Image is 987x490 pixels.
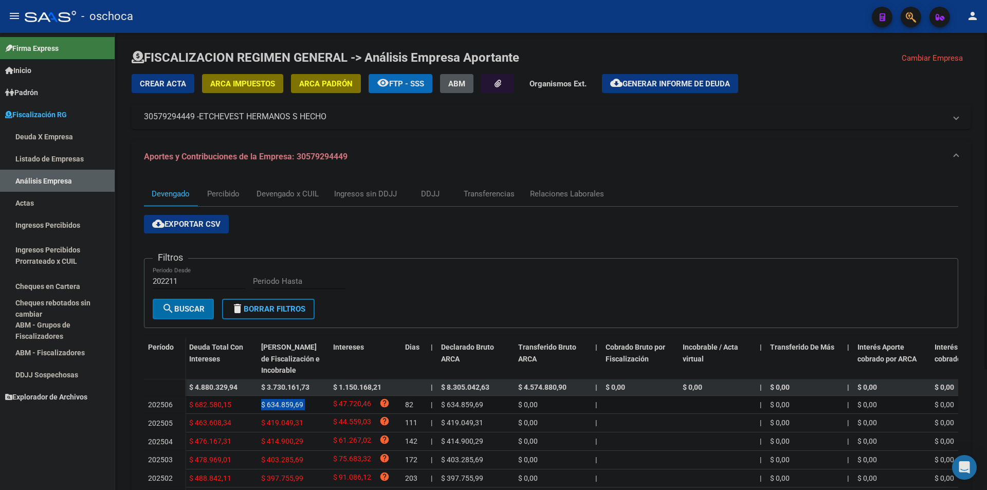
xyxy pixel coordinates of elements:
mat-icon: remove_red_eye [377,77,389,89]
span: $ 0,00 [857,383,877,391]
i: help [379,416,390,426]
button: Generar informe de deuda [602,74,738,93]
span: $ 0,00 [935,437,954,445]
span: $ 61.267,02 [333,434,371,448]
span: ABM [448,79,465,88]
span: Intereses [333,343,364,351]
span: | [595,343,597,351]
span: | [847,419,849,427]
button: ABM [440,74,473,93]
span: $ 634.859,69 [261,401,303,409]
span: $ 0,00 [935,456,954,464]
div: Devengado [152,188,190,199]
span: Inicio [5,65,31,76]
span: $ 0,00 [770,401,790,409]
span: Padrón [5,87,38,98]
button: Crear Acta [132,74,194,93]
span: | [431,343,433,351]
h3: Filtros [153,250,188,265]
span: $ 414.900,29 [441,437,483,445]
span: $ 478.969,01 [189,456,231,464]
span: $ 0,00 [683,383,702,391]
span: 203 [405,474,417,482]
span: $ 0,00 [770,474,790,482]
span: 202506 [148,401,173,409]
strong: Organismos Ext. [529,79,587,88]
span: $ 0,00 [770,383,790,391]
i: help [379,398,390,408]
span: $ 634.859,69 [441,401,483,409]
span: $ 8.305.042,63 [441,383,489,391]
span: FTP - SSS [389,79,424,88]
span: Declarado Bruto ARCA [441,343,494,363]
span: | [760,419,761,427]
datatable-header-cell: Declarado Bruto ARCA [437,336,514,382]
datatable-header-cell: | [756,336,766,382]
span: $ 0,00 [857,456,877,464]
mat-icon: person [966,10,979,22]
span: $ 0,00 [518,456,538,464]
span: Aportes y Contribuciones de la Empresa: 30579294449 [144,152,348,161]
datatable-header-cell: Cobrado Bruto por Fiscalización [601,336,679,382]
span: $ 0,00 [935,474,954,482]
datatable-header-cell: Transferido Bruto ARCA [514,336,591,382]
div: Ingresos sin DDJJ [334,188,397,199]
span: 82 [405,401,413,409]
span: 202503 [148,456,173,464]
button: ARCA Padrón [291,74,361,93]
span: | [847,401,849,409]
span: Generar informe de deuda [623,79,730,88]
datatable-header-cell: Incobrable / Acta virtual [679,336,756,382]
span: | [847,437,849,445]
span: Fiscalización RG [5,109,67,120]
span: $ 0,00 [518,474,538,482]
mat-icon: cloud_download [152,217,164,230]
span: Transferido Bruto ARCA [518,343,576,363]
span: $ 0,00 [606,383,625,391]
span: $ 0,00 [770,419,790,427]
span: | [760,437,761,445]
mat-expansion-panel-header: Aportes y Contribuciones de la Empresa: 30579294449 [132,140,971,173]
span: Firma Express [5,43,59,54]
span: $ 397.755,99 [261,474,303,482]
span: Buscar [162,304,205,314]
span: | [595,383,597,391]
div: Devengado x CUIL [257,188,319,199]
span: $ 0,00 [857,419,877,427]
span: $ 4.574.880,90 [518,383,566,391]
span: | [431,419,432,427]
span: Interés Aporte cobrado por ARCA [857,343,917,363]
datatable-header-cell: Dias [401,336,427,382]
span: $ 1.150.168,21 [333,383,381,391]
span: $ 0,00 [935,401,954,409]
span: $ 0,00 [857,401,877,409]
span: $ 476.167,31 [189,437,231,445]
span: $ 0,00 [770,437,790,445]
span: $ 3.730.161,73 [261,383,309,391]
span: ARCA Impuestos [210,79,275,88]
span: ARCA Padrón [299,79,353,88]
span: | [595,474,597,482]
span: | [760,383,762,391]
span: Deuda Total Con Intereses [189,343,243,363]
datatable-header-cell: Período [144,336,185,379]
i: help [379,471,390,482]
div: Transferencias [464,188,515,199]
span: | [595,456,597,464]
mat-icon: delete [231,302,244,315]
span: | [595,419,597,427]
span: $ 75.683,32 [333,453,371,467]
span: Crear Acta [140,79,186,88]
datatable-header-cell: Intereses [329,336,401,382]
span: Incobrable / Acta virtual [683,343,738,363]
h1: FISCALIZACION REGIMEN GENERAL -> Análisis Empresa Aportante [132,49,519,66]
i: help [379,453,390,463]
span: $ 0,00 [518,419,538,427]
span: | [847,343,849,351]
span: 202505 [148,419,173,427]
mat-icon: menu [8,10,21,22]
span: $ 0,00 [857,437,877,445]
span: Exportar CSV [152,220,221,229]
span: Período [148,343,174,351]
datatable-header-cell: | [591,336,601,382]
